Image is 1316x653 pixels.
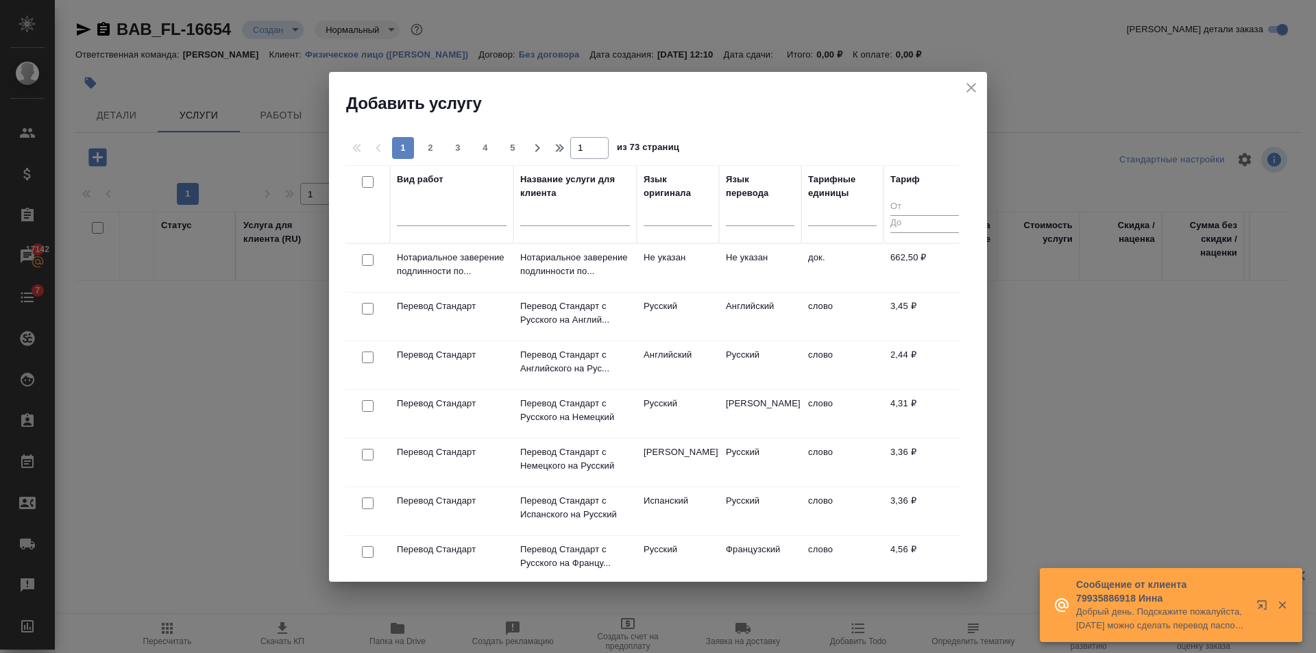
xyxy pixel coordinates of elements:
td: Русский [637,293,719,341]
td: Испанский [637,487,719,535]
div: Вид работ [397,173,443,186]
span: 3 [447,141,469,155]
td: 3,45 ₽ [884,293,966,341]
td: 3,36 ₽ [884,487,966,535]
td: Французский [719,536,801,584]
td: Русский [719,439,801,486]
td: 3,36 ₽ [884,439,966,486]
td: Не указан [719,244,801,292]
td: 2,44 ₽ [884,341,966,389]
td: Русский [719,341,801,389]
span: 4 [474,141,496,155]
p: Сообщение от клиента 79935886918 Инна [1076,578,1247,605]
span: 5 [502,141,524,155]
p: Перевод Стандарт с Испанского на Русский [520,494,630,521]
p: Перевод Стандарт [397,494,507,508]
td: [PERSON_NAME] [637,439,719,486]
p: Перевод Стандарт с Русского на Францу... [520,543,630,570]
p: Перевод Стандарт с Русского на Англий... [520,299,630,327]
td: [PERSON_NAME] [719,390,801,438]
div: Язык перевода [726,173,794,200]
td: Русский [637,390,719,438]
button: 4 [474,137,496,159]
td: Английский [637,341,719,389]
td: слово [801,293,884,341]
p: Перевод Стандарт с Английского на Рус... [520,348,630,375]
button: 5 [502,137,524,159]
td: 4,31 ₽ [884,390,966,438]
p: Перевод Стандарт с Немецкого на Русский [520,445,630,473]
td: Английский [719,293,801,341]
p: Нотариальное заверение подлинности по... [520,251,630,278]
p: Перевод Стандарт [397,348,507,362]
div: Тариф [890,173,920,186]
p: Перевод Стандарт с Русского на Немецкий [520,397,630,424]
input: До [890,215,959,232]
button: Открыть в новой вкладке [1248,591,1281,624]
p: Перевод Стандарт [397,543,507,556]
td: слово [801,439,884,486]
div: Язык оригинала [644,173,712,200]
td: док. [801,244,884,292]
span: 2 [419,141,441,155]
td: 4,56 ₽ [884,536,966,584]
td: слово [801,341,884,389]
button: 3 [447,137,469,159]
button: 2 [419,137,441,159]
td: слово [801,390,884,438]
p: Перевод Стандарт [397,445,507,459]
div: Название услуги для клиента [520,173,630,200]
p: Нотариальное заверение подлинности по... [397,251,507,278]
input: От [890,199,959,216]
td: слово [801,536,884,584]
span: из 73 страниц [617,139,679,159]
td: Русский [637,536,719,584]
td: Русский [719,487,801,535]
p: Перевод Стандарт [397,397,507,410]
button: close [961,77,982,98]
div: Тарифные единицы [808,173,877,200]
h2: Добавить услугу [346,93,987,114]
p: Добрый день. Подскажите пожалуйста, [DATE] можно сделать перевод паспорта с нотариальным заверением [1076,605,1247,632]
td: Не указан [637,244,719,292]
td: слово [801,487,884,535]
p: Перевод Стандарт [397,299,507,313]
button: Закрыть [1268,599,1296,611]
td: 662,50 ₽ [884,244,966,292]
